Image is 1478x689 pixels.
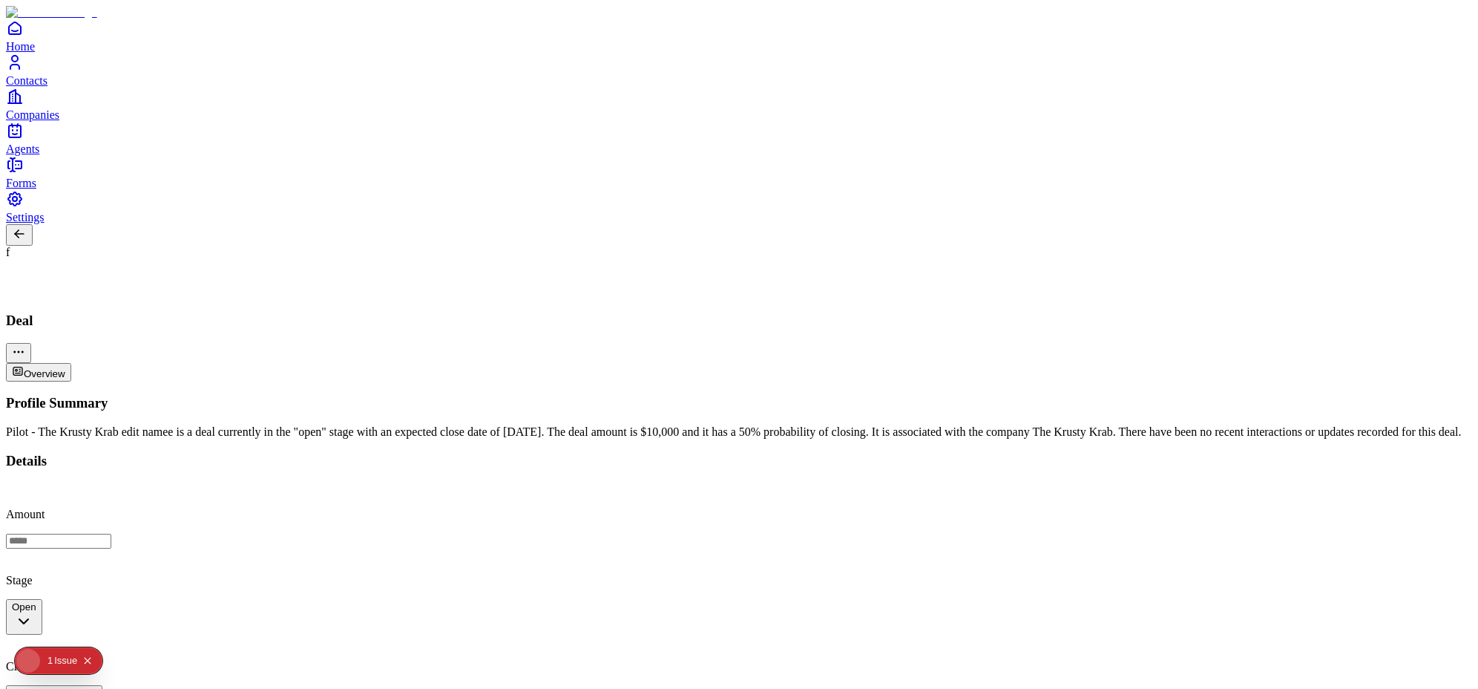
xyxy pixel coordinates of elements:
div: Pilot - The Krusty Krab edit namee is a deal currently in the "open" stage with an expected close... [6,425,1472,439]
h3: Details [6,453,1472,469]
button: More actions [6,343,31,363]
span: Companies [6,108,59,121]
a: Home [6,19,1472,53]
a: Companies [6,88,1472,121]
p: Close Date [6,660,1472,673]
a: Contacts [6,53,1472,87]
h3: Profile Summary [6,395,1472,411]
span: Agents [6,143,39,155]
div: f [6,246,1472,259]
a: Settings [6,190,1472,223]
img: Item Brain Logo [6,6,97,19]
a: Forms [6,156,1472,189]
span: Forms [6,177,36,189]
h3: Deal [6,313,1472,329]
span: Contacts [6,74,47,87]
button: Overview [6,363,71,382]
p: Amount [6,508,1472,521]
a: Agents [6,122,1472,155]
span: Home [6,40,35,53]
span: Settings [6,211,45,223]
p: Stage [6,574,1472,587]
